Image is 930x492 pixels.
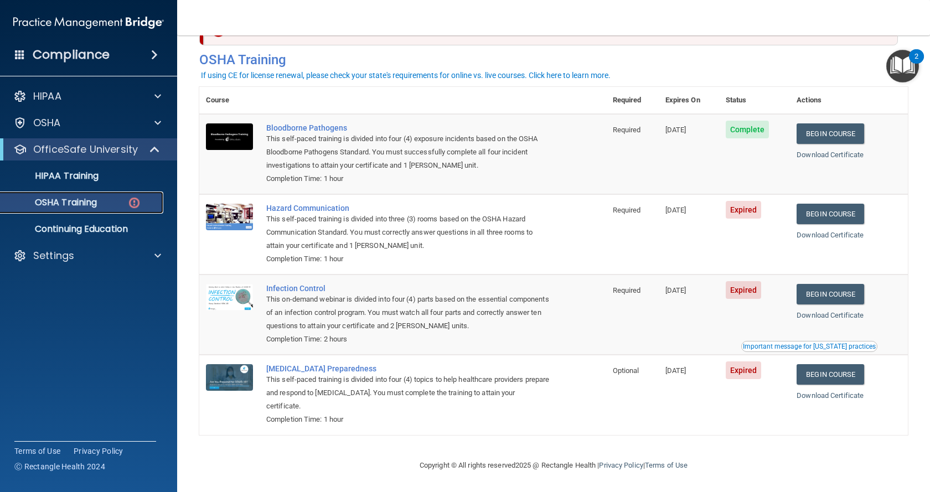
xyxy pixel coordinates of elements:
a: Terms of Use [645,461,688,469]
a: OfficeSafe University [13,143,161,156]
button: Open Resource Center, 2 new notifications [886,50,919,82]
span: Optional [613,366,639,375]
iframe: Drift Widget Chat Controller [738,413,917,458]
a: Bloodborne Pathogens [266,123,551,132]
a: Begin Course [797,123,864,144]
a: Download Certificate [797,231,864,239]
p: OfficeSafe University [33,143,138,156]
img: danger-circle.6113f641.png [127,196,141,210]
p: HIPAA Training [7,170,99,182]
p: Continuing Education [7,224,158,235]
div: Completion Time: 2 hours [266,333,551,346]
div: Copyright © All rights reserved 2025 @ Rectangle Health | | [352,448,756,483]
span: [DATE] [665,126,686,134]
div: This on-demand webinar is divided into four (4) parts based on the essential components of an inf... [266,293,551,333]
span: Required [613,206,641,214]
p: OSHA Training [7,197,97,208]
a: OSHA [13,116,161,130]
div: Completion Time: 1 hour [266,413,551,426]
img: PMB logo [13,12,164,34]
a: Download Certificate [797,311,864,319]
a: Privacy Policy [599,461,643,469]
a: Download Certificate [797,391,864,400]
div: This self-paced training is divided into four (4) exposure incidents based on the OSHA Bloodborne... [266,132,551,172]
a: Hazard Communication [266,204,551,213]
a: Infection Control [266,284,551,293]
span: [DATE] [665,286,686,294]
th: Status [719,87,790,114]
p: Settings [33,249,74,262]
div: Completion Time: 1 hour [266,252,551,266]
button: If using CE for license renewal, please check your state's requirements for online vs. live cours... [199,70,612,81]
span: Required [613,286,641,294]
div: If using CE for license renewal, please check your state's requirements for online vs. live cours... [201,71,611,79]
a: Download Certificate [797,151,864,159]
th: Required [606,87,659,114]
a: Terms of Use [14,446,60,457]
h4: OSHA Training [199,52,908,68]
a: HIPAA [13,90,161,103]
span: Complete [726,121,769,138]
p: OSHA [33,116,61,130]
div: 2 [914,56,918,71]
div: Important message for [US_STATE] practices [743,343,876,350]
div: This self-paced training is divided into three (3) rooms based on the OSHA Hazard Communication S... [266,213,551,252]
span: Expired [726,281,762,299]
button: Read this if you are a dental practitioner in the state of CA [741,341,877,352]
h4: Compliance [33,47,110,63]
span: Ⓒ Rectangle Health 2024 [14,461,105,472]
div: This self-paced training is divided into four (4) topics to help healthcare providers prepare and... [266,373,551,413]
a: Settings [13,249,161,262]
th: Actions [790,87,908,114]
th: Expires On [659,87,719,114]
p: HIPAA [33,90,61,103]
a: [MEDICAL_DATA] Preparedness [266,364,551,373]
span: [DATE] [665,206,686,214]
a: Begin Course [797,364,864,385]
div: Completion Time: 1 hour [266,172,551,185]
a: Begin Course [797,204,864,224]
th: Course [199,87,260,114]
a: Begin Course [797,284,864,304]
span: Expired [726,201,762,219]
a: Privacy Policy [74,446,123,457]
span: [DATE] [665,366,686,375]
span: Required [613,126,641,134]
span: Expired [726,361,762,379]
